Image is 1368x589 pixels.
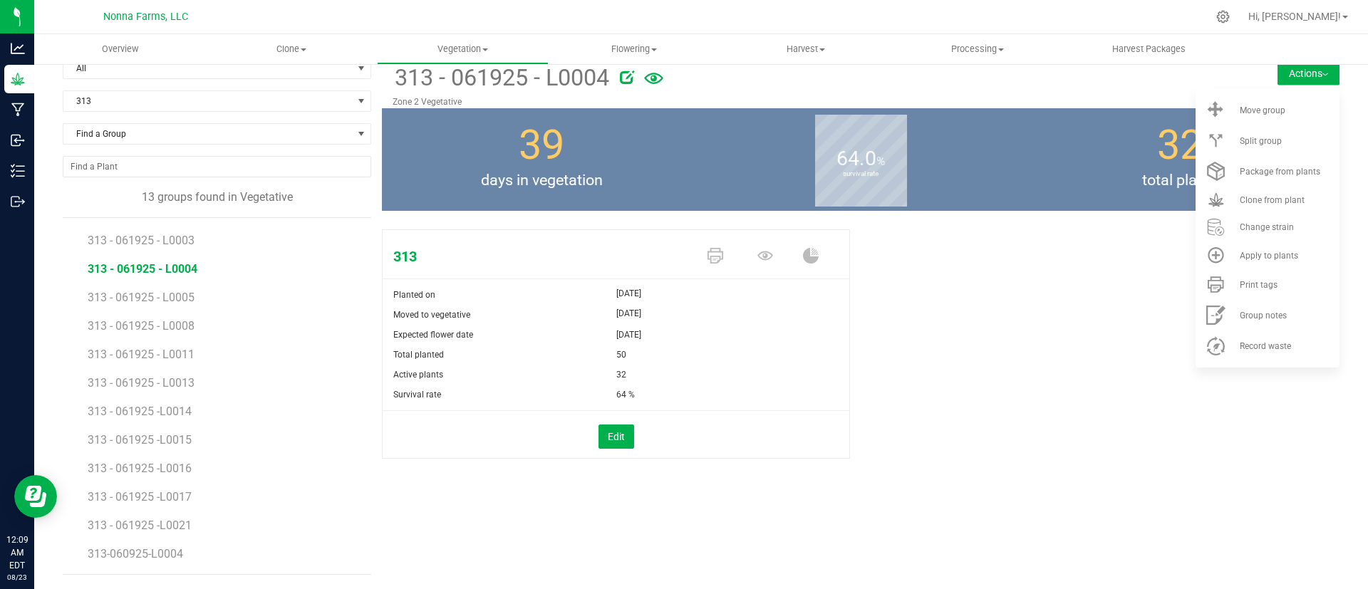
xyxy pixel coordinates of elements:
span: [DATE] [616,305,641,322]
input: NO DATA FOUND [63,157,370,177]
span: 313 - 061925 -L0021 [88,518,192,532]
span: days in vegetation [382,170,701,192]
a: Processing [891,34,1063,64]
span: select [353,58,370,78]
span: 313 - 061925 - L0013 [88,376,195,390]
span: 50 [616,345,626,365]
span: 64 % [616,385,635,405]
span: 313 [63,91,353,111]
span: Harvest Packages [1093,43,1205,56]
span: Expected flower date [393,330,473,340]
p: 12:09 AM EDT [6,533,28,572]
span: Split group [1240,136,1282,146]
div: 13 groups found in Vegetative [63,189,371,206]
div: Manage settings [1214,10,1232,24]
span: 313 - 061925 -L0014 [88,405,192,418]
span: 313 - 061925 - L0003 [88,234,195,247]
span: 313 - 061925 -L0015 [88,433,192,447]
span: Find a Group [63,124,353,144]
span: Vegetation [378,43,548,56]
span: 313 - 061925 -L0016 [88,462,192,475]
inline-svg: Outbound [11,194,25,209]
span: Harvest [721,43,891,56]
p: 08/23 [6,572,28,583]
span: Apply to plants [1240,251,1298,261]
span: Clone from plant [1240,195,1305,205]
span: 313 - 061925 -L0017 [88,490,192,504]
span: 313 - 061925 - L0011 [88,348,195,361]
span: Total planted [393,350,444,360]
span: 313 - 061925 - L0004 [393,61,609,95]
span: Flowering [549,43,720,56]
group-info-box: Total number of plants [1031,108,1329,211]
span: 39 [519,121,564,169]
span: Active plants [393,370,443,380]
span: Package from plants [1240,167,1320,177]
inline-svg: Inbound [11,133,25,147]
group-info-box: Survival rate [712,108,1010,211]
span: 32 [1157,121,1203,169]
inline-svg: Inventory [11,164,25,178]
span: Clone [207,43,377,56]
span: 313 - 061925 - L0008 [88,319,195,333]
span: Hi, [PERSON_NAME]! [1248,11,1341,22]
span: 313-060925-L0004 [88,547,183,561]
inline-svg: Analytics [11,41,25,56]
span: Change strain [1240,222,1294,232]
span: Processing [892,43,1062,56]
b: survival rate [815,110,907,238]
span: 32 [616,365,626,385]
p: Zone 2 Vegetative [393,95,1169,108]
inline-svg: Manufacturing [11,103,25,117]
span: [DATE] [616,285,641,302]
span: 313 [383,246,693,267]
a: Harvest Packages [1063,34,1235,64]
span: Record waste [1240,341,1291,351]
button: Actions [1278,62,1339,85]
span: Group notes [1240,311,1287,320]
a: Harvest [720,34,892,64]
a: Flowering [549,34,720,64]
span: Nonna Farms, LLC [103,11,188,23]
span: All [63,58,353,78]
span: Survival rate [393,390,441,400]
span: Overview [83,43,157,56]
a: Clone [206,34,378,64]
span: Planted on [393,290,435,300]
span: Move group [1240,105,1285,115]
span: 313 - 061925 - L0005 [88,291,195,304]
a: Overview [34,34,206,64]
iframe: Resource center [14,475,57,518]
button: Edit [598,424,634,449]
span: total plants [1020,170,1339,192]
inline-svg: Grow [11,72,25,86]
span: [DATE] [616,325,641,345]
span: 313 - 061925 - L0004 [88,262,197,276]
group-info-box: Days in vegetation [393,108,690,211]
a: Vegetation [377,34,549,64]
span: Print tags [1240,280,1278,290]
span: Moved to vegetative [393,310,470,320]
